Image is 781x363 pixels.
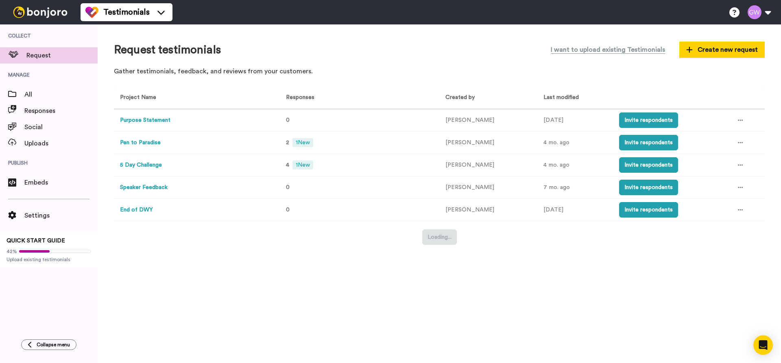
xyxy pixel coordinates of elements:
span: Testimonials [103,7,150,18]
button: End of DWY [120,206,153,214]
th: Last modified [537,87,613,109]
th: Created by [439,87,537,109]
td: [PERSON_NAME] [439,199,537,221]
button: Purpose Statement [120,116,170,125]
span: All [24,90,98,99]
span: 42% [7,248,17,255]
span: 4 [286,162,289,168]
span: 1 New [292,138,313,147]
img: bj-logo-header-white.svg [10,7,71,18]
td: [PERSON_NAME] [439,176,537,199]
button: Invite respondents [619,135,678,150]
span: Social [24,122,98,132]
button: I want to upload existing Testimonials [545,41,671,59]
span: Uploads [24,139,98,148]
span: 1 New [292,161,313,169]
button: Invite respondents [619,112,678,128]
td: [PERSON_NAME] [439,154,537,176]
td: [PERSON_NAME] [439,132,537,154]
td: 4 mo. ago [537,132,613,154]
span: Collapse menu [37,341,70,348]
button: 5 Day Challenge [120,161,162,169]
span: QUICK START GUIDE [7,238,65,244]
button: Invite respondents [619,180,678,195]
span: Responses [24,106,98,116]
span: Upload existing testimonials [7,256,91,263]
span: 0 [286,207,290,213]
td: 4 mo. ago [537,154,613,176]
button: Pen to Paradise [120,139,161,147]
button: Invite respondents [619,202,678,218]
td: 7 mo. ago [537,176,613,199]
span: 0 [286,117,290,123]
span: Request [26,51,98,60]
th: Project Name [114,87,277,109]
span: Create new request [686,45,758,55]
button: Invite respondents [619,157,678,173]
img: tm-color.svg [85,6,98,19]
span: Responses [283,95,314,100]
td: [PERSON_NAME] [439,109,537,132]
button: Speaker Feedback [120,183,168,192]
div: Open Intercom Messenger [753,335,773,355]
button: Loading... [422,229,457,245]
td: [DATE] [537,199,613,221]
span: 2 [286,140,289,145]
h1: Request testimonials [114,44,221,56]
span: Settings [24,211,98,220]
span: Embeds [24,178,98,187]
td: [DATE] [537,109,613,132]
span: I want to upload existing Testimonials [551,45,665,55]
p: Gather testimonials, feedback, and reviews from your customers. [114,67,765,76]
button: Collapse menu [21,339,76,350]
button: Create new request [679,42,765,58]
span: 0 [286,185,290,190]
